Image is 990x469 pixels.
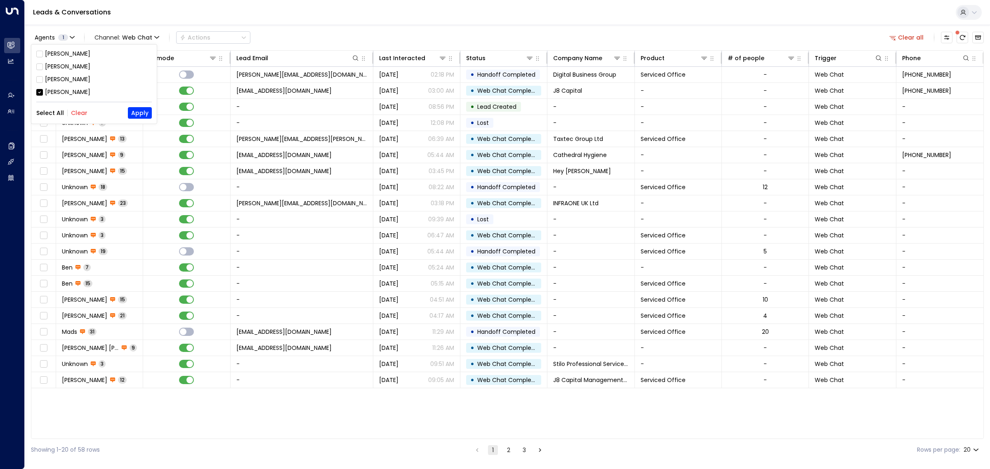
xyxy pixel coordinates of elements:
button: Clear [71,110,87,116]
div: [PERSON_NAME] [36,62,152,71]
div: [PERSON_NAME] [36,75,152,84]
div: [PERSON_NAME] [45,49,90,58]
div: [PERSON_NAME] [45,75,90,84]
div: [PERSON_NAME] [36,49,152,58]
button: Select All [36,110,64,116]
div: [PERSON_NAME] [45,62,90,71]
button: Apply [128,107,152,119]
div: [PERSON_NAME] [36,88,152,96]
div: [PERSON_NAME] [45,88,90,96]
